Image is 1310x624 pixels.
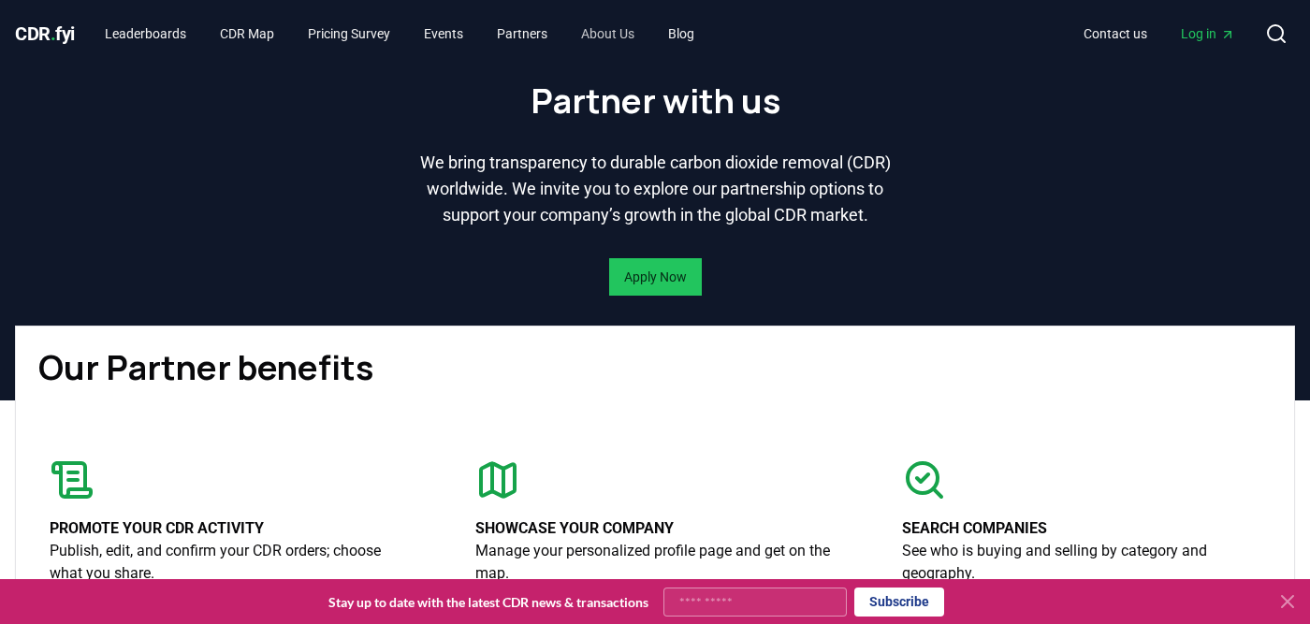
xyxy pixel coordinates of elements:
a: Leaderboards [90,17,201,51]
button: Apply Now [609,258,702,296]
p: We bring transparency to durable carbon dioxide removal (CDR) worldwide. We invite you to explore... [415,150,895,228]
a: CDR.fyi [15,21,75,47]
a: Events [409,17,478,51]
h1: Partner with us [531,82,780,120]
p: Manage your personalized profile page and get on the map. [475,540,834,585]
nav: Main [1069,17,1250,51]
span: Log in [1181,24,1235,43]
p: Search companies [902,517,1260,540]
span: CDR fyi [15,22,75,45]
a: CDR Map [205,17,289,51]
h1: Our Partner benefits [38,349,1272,386]
span: . [51,22,56,45]
a: Blog [653,17,709,51]
p: Promote your CDR activity [50,517,408,540]
p: See who is buying and selling by category and geography. [902,540,1260,585]
a: Log in [1166,17,1250,51]
nav: Main [90,17,709,51]
a: Apply Now [624,268,687,286]
p: Publish, edit, and confirm your CDR orders; choose what you share. [50,540,408,585]
a: Pricing Survey [293,17,405,51]
a: About Us [566,17,649,51]
a: Contact us [1069,17,1162,51]
p: Showcase your company [475,517,834,540]
a: Partners [482,17,562,51]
